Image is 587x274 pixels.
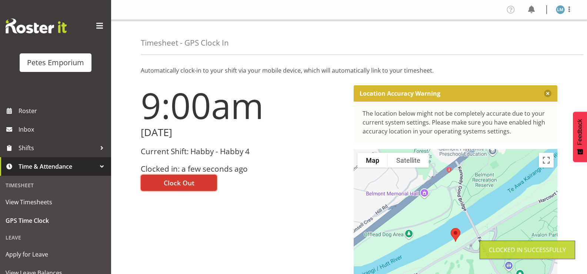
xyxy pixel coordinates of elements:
button: Close message [544,90,551,97]
span: Roster [19,105,107,116]
div: Clocked in Successfully [489,245,566,254]
span: GPS Time Clock [6,215,106,226]
div: Timesheet [2,178,109,193]
p: Automatically clock-in to your shift via your mobile device, which will automatically link to you... [141,66,557,75]
div: Petes Emporium [27,57,84,68]
button: Clock Out [141,175,217,191]
h3: Clocked in: a few seconds ago [141,165,345,173]
span: Inbox [19,124,107,135]
div: The location below might not be completely accurate due to your current system settings. Please m... [363,109,549,136]
h4: Timesheet - GPS Clock In [141,39,229,47]
span: Time & Attendance [19,161,96,172]
h3: Current Shift: Habby - Habby 4 [141,147,345,156]
span: View Timesheets [6,197,106,208]
button: Toggle fullscreen view [539,153,554,168]
button: Feedback - Show survey [573,112,587,162]
button: Show satellite imagery [388,153,429,168]
a: View Timesheets [2,193,109,211]
a: GPS Time Clock [2,211,109,230]
h1: 9:00am [141,85,345,125]
div: Leave [2,230,109,245]
a: Apply for Leave [2,245,109,264]
button: Show street map [357,153,388,168]
h2: [DATE] [141,127,345,138]
img: Rosterit website logo [6,19,67,33]
p: Location Accuracy Warning [360,90,440,97]
span: Clock Out [164,178,194,188]
span: Apply for Leave [6,249,106,260]
img: lianne-morete5410.jpg [556,5,565,14]
span: Feedback [577,119,583,145]
span: Shifts [19,142,96,153]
